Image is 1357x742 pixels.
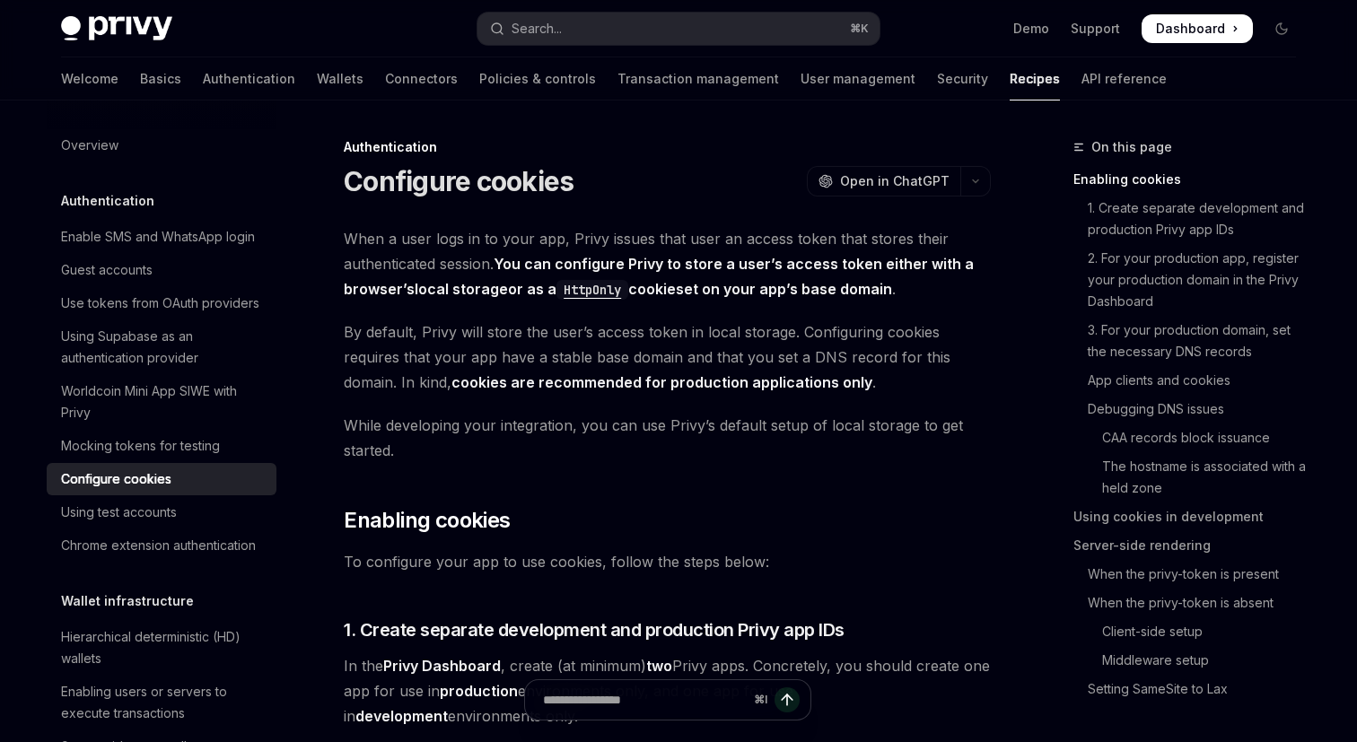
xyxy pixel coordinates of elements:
a: Privy Dashboard [383,657,501,676]
a: Debugging DNS issues [1073,395,1310,423]
a: Basics [140,57,181,100]
a: Connectors [385,57,458,100]
a: Enable SMS and WhatsApp login [47,221,276,253]
strong: Privy Dashboard [383,657,501,675]
input: Ask a question... [543,680,747,720]
div: Hierarchical deterministic (HD) wallets [61,626,266,669]
code: HttpOnly [556,280,628,300]
span: ⌘ K [850,22,869,36]
button: Toggle dark mode [1267,14,1296,43]
a: Configure cookies [47,463,276,495]
a: Authentication [203,57,295,100]
a: HttpOnlycookie [556,280,676,298]
a: Using cookies in development [1073,502,1310,531]
a: API reference [1081,57,1167,100]
h5: Authentication [61,190,154,212]
span: Dashboard [1156,20,1225,38]
span: Open in ChatGPT [840,172,950,190]
span: While developing your integration, you can use Privy’s default setup of local storage to get star... [344,413,991,463]
span: By default, Privy will store the user’s access token in local storage. Configuring cookies requir... [344,319,991,395]
a: Middleware setup [1073,646,1310,675]
a: Hierarchical deterministic (HD) wallets [47,621,276,675]
div: Mocking tokens for testing [61,435,220,457]
a: Transaction management [617,57,779,100]
a: Policies & controls [479,57,596,100]
a: Use tokens from OAuth providers [47,287,276,319]
a: Using test accounts [47,496,276,528]
img: dark logo [61,16,172,41]
button: Open in ChatGPT [807,166,960,196]
a: Setting SameSite to Lax [1073,675,1310,703]
h1: Configure cookies [344,165,573,197]
a: Using Supabase as an authentication provider [47,320,276,374]
div: Overview [61,135,118,156]
span: 1. Create separate development and production Privy app IDs [344,617,845,642]
div: Use tokens from OAuth providers [61,292,259,314]
a: Enabling users or servers to execute transactions [47,676,276,729]
a: User management [801,57,915,100]
a: Guest accounts [47,254,276,286]
a: Dashboard [1142,14,1253,43]
span: To configure your app to use cookies, follow the steps below: [344,549,991,574]
a: Client-side setup [1073,617,1310,646]
div: Enabling users or servers to execute transactions [61,681,266,724]
strong: You can configure Privy to store a user’s access token either with a browser’s or as a set on you... [344,255,974,299]
a: Overview [47,129,276,161]
a: Recipes [1010,57,1060,100]
strong: two [646,657,672,675]
div: Search... [512,18,562,39]
div: Authentication [344,138,991,156]
a: Server-side rendering [1073,531,1310,560]
a: 1. Create separate development and production Privy app IDs [1073,194,1310,244]
a: Wallets [317,57,363,100]
span: On this page [1091,136,1172,158]
a: Welcome [61,57,118,100]
div: Chrome extension authentication [61,535,256,556]
div: Using Supabase as an authentication provider [61,326,266,369]
a: Chrome extension authentication [47,529,276,562]
div: Using test accounts [61,502,177,523]
span: When a user logs in to your app, Privy issues that user an access token that stores their authent... [344,226,991,301]
a: When the privy-token is absent [1073,589,1310,617]
h5: Wallet infrastructure [61,590,194,612]
a: 2. For your production app, register your production domain in the Privy Dashboard [1073,244,1310,316]
div: Worldcoin Mini App SIWE with Privy [61,380,266,423]
a: local storage [415,280,508,299]
a: Enabling cookies [1073,165,1310,194]
div: Guest accounts [61,259,153,281]
a: App clients and cookies [1073,366,1310,395]
span: Enabling cookies [344,506,510,535]
strong: cookies are recommended for production applications only [451,373,872,391]
a: Support [1071,20,1120,38]
a: The hostname is associated with a held zone [1073,452,1310,502]
a: Mocking tokens for testing [47,430,276,462]
a: Demo [1013,20,1049,38]
a: When the privy-token is present [1073,560,1310,589]
a: 3. For your production domain, set the necessary DNS records [1073,316,1310,366]
span: In the , create (at minimum) Privy apps. Concretely, you should create one app for use in environ... [344,653,991,729]
button: Send message [775,687,800,712]
a: Worldcoin Mini App SIWE with Privy [47,375,276,429]
a: CAA records block issuance [1073,423,1310,452]
div: Configure cookies [61,468,171,490]
button: Open search [477,13,880,45]
div: Enable SMS and WhatsApp login [61,226,255,248]
a: Security [937,57,988,100]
